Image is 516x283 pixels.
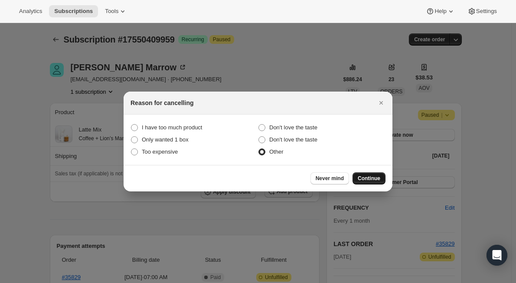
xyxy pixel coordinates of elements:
button: Subscriptions [49,5,98,17]
span: Only wanted 1 box [142,136,189,143]
button: Analytics [14,5,47,17]
button: Never mind [310,172,349,184]
button: Continue [353,172,385,184]
span: Help [434,8,446,15]
span: Tools [105,8,118,15]
h2: Reason for cancelling [131,99,193,107]
div: Open Intercom Messenger [487,245,507,266]
span: Never mind [316,175,344,182]
span: Other [269,148,284,155]
button: Help [421,5,460,17]
button: Settings [462,5,502,17]
span: I have too much product [142,124,202,131]
button: Tools [100,5,132,17]
span: Analytics [19,8,42,15]
span: Don't love the taste [269,136,317,143]
span: Settings [476,8,497,15]
span: Subscriptions [54,8,93,15]
span: Continue [358,175,380,182]
span: Don't love the taste [269,124,317,131]
span: Too expensive [142,148,178,155]
button: Close [375,97,387,109]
